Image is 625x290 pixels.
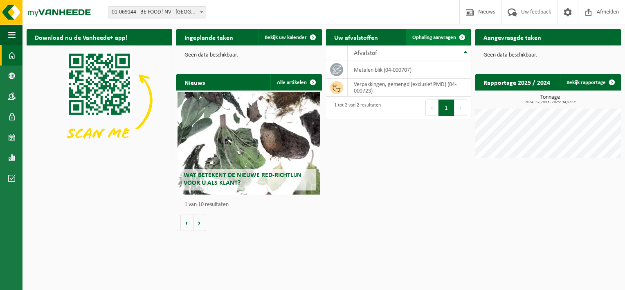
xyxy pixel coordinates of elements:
[184,172,301,186] span: Wat betekent de nieuwe RED-richtlijn voor u als klant?
[180,215,193,231] button: Vorige
[560,74,620,91] a: Bekijk rapportage
[479,100,621,104] span: 2024: 57,289 t - 2025: 34,935 t
[412,35,456,40] span: Ophaling aanvragen
[265,35,307,40] span: Bekijk uw kalender
[479,95,621,104] h3: Tonnage
[178,92,320,195] a: Wat betekent de nieuwe RED-richtlijn voor u als klant?
[176,29,241,45] h2: Ingeplande taken
[348,61,472,79] td: metalen blik (04-000707)
[483,52,613,58] p: Geen data beschikbaar.
[438,100,454,116] button: 1
[176,74,213,90] h2: Nieuws
[406,29,470,45] a: Ophaling aanvragen
[475,74,558,90] h2: Rapportage 2025 / 2024
[108,6,206,18] span: 01-069144 - BE FOOD! NV - BRUGGE
[348,79,472,97] td: verpakkingen, gemengd (exclusief PMD) (04-000723)
[27,45,172,155] img: Download de VHEPlus App
[454,100,467,116] button: Next
[193,215,206,231] button: Volgende
[475,29,549,45] h2: Aangevraagde taken
[108,7,206,18] span: 01-069144 - BE FOOD! NV - BRUGGE
[425,100,438,116] button: Previous
[258,29,321,45] a: Bekijk uw kalender
[184,52,314,58] p: Geen data beschikbaar.
[354,50,377,57] span: Afvalstof
[27,29,136,45] h2: Download nu de Vanheede+ app!
[330,99,381,117] div: 1 tot 2 van 2 resultaten
[326,29,386,45] h2: Uw afvalstoffen
[270,74,321,91] a: Alle artikelen
[184,202,318,208] p: 1 van 10 resultaten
